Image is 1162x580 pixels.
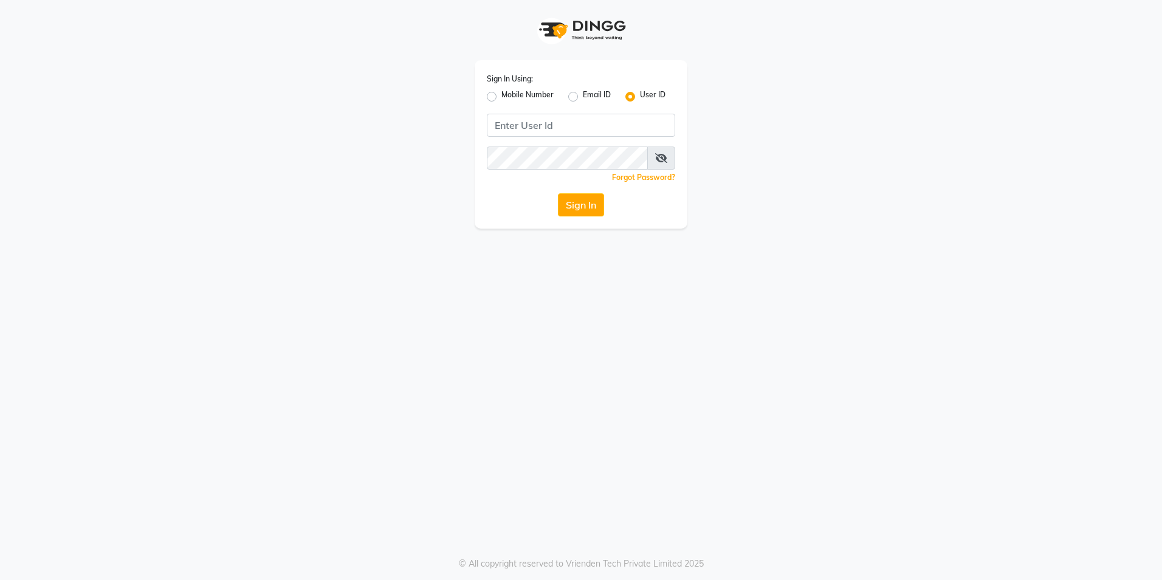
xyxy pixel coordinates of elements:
[532,12,630,48] img: logo1.svg
[612,173,675,182] a: Forgot Password?
[487,74,533,85] label: Sign In Using:
[583,89,611,104] label: Email ID
[487,114,675,137] input: Username
[640,89,665,104] label: User ID
[501,89,554,104] label: Mobile Number
[558,193,604,216] button: Sign In
[487,147,648,170] input: Username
